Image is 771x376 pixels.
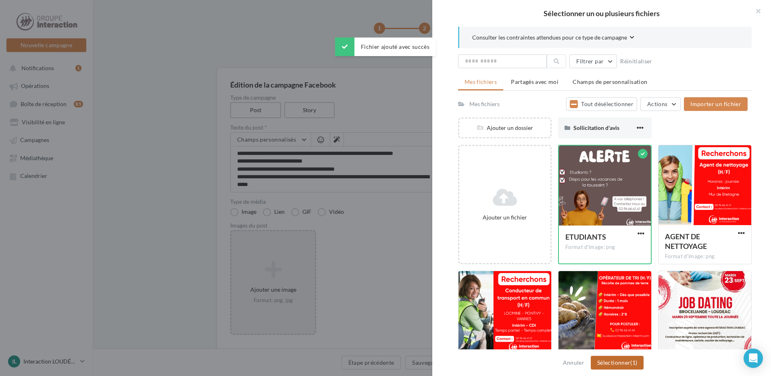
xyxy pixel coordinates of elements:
[566,97,637,111] button: Tout désélectionner
[335,38,436,56] div: Fichier ajouté avec succès
[469,100,500,108] div: Mes fichiers
[565,232,606,241] span: ETUDIANTS
[690,100,741,107] span: Importer un fichier
[665,232,707,251] span: AGENT DE NETTOYAGE
[463,213,547,221] div: Ajouter un fichier
[465,78,497,85] span: Mes fichiers
[472,33,627,42] span: Consulter les contraintes attendues pour ce type de campagne
[640,97,681,111] button: Actions
[472,33,634,43] button: Consulter les contraintes attendues pour ce type de campagne
[573,78,647,85] span: Champs de personnalisation
[573,124,619,131] span: Sollicitation d'avis
[630,359,637,366] span: (1)
[445,10,758,17] h2: Sélectionner un ou plusieurs fichiers
[647,100,667,107] span: Actions
[744,349,763,368] div: Open Intercom Messenger
[617,56,656,66] button: Réinitialiser
[569,54,617,68] button: Filtrer par
[565,244,644,251] div: Format d'image: png
[511,78,558,85] span: Partagés avec moi
[665,253,745,260] div: Format d'image: png
[591,356,644,370] button: Sélectionner(1)
[459,124,550,132] div: Ajouter un dossier
[684,97,748,111] button: Importer un fichier
[560,358,588,368] button: Annuler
